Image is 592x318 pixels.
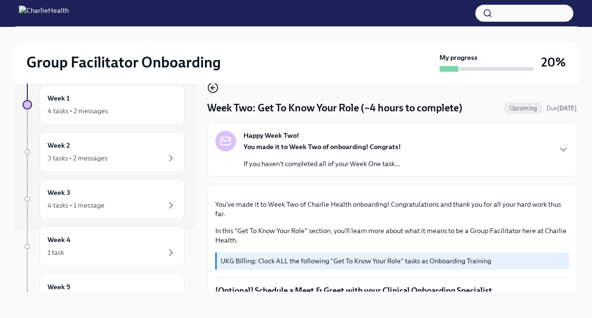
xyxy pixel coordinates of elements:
h6: Week 5 [48,282,70,292]
a: Week 23 tasks • 2 messages [23,132,185,172]
p: You've made it to Week Two of Charlie Health onboarding! Congratulations and thank you for all yo... [215,200,569,218]
h3: 20% [541,54,566,71]
strong: You made it to Week Two of onboarding! Congrats! [243,142,401,151]
span: Due [546,105,577,112]
h6: Week 3 [48,187,70,198]
div: 3 tasks • 2 messages [48,153,107,163]
span: September 1st, 2025 09:00 [546,104,577,113]
img: CharlieHealth [19,6,69,21]
strong: Happy Week Two! [243,131,299,140]
p: [Optional] Schedule a Meet & Greet with your Clinical Onboarding Specialist [215,285,569,296]
strong: [DATE] [557,105,577,112]
div: 4 tasks • 1 message [48,201,105,210]
a: Week 14 tasks • 2 messages [23,85,185,125]
h6: Week 2 [48,140,70,151]
a: Week 41 task [23,226,185,266]
div: 1 task [48,248,64,257]
p: UKG Billing: Clock ALL the following "Get To Know Your Role" tasks as Onboarding Training [220,256,565,266]
p: In this "Get To Know Your Role" section, you'll learn more about what it means to be a Group Faci... [215,226,569,245]
div: 4 tasks • 2 messages [48,106,108,116]
strong: My progress [439,53,478,62]
h6: Week 1 [48,93,70,103]
h4: Week Two: Get To Know Your Role (~4 hours to complete) [207,101,462,115]
p: If you haven't completed all of your Week One task... [243,159,401,168]
a: Week 34 tasks • 1 message [23,179,185,219]
a: Week 5 [23,274,185,313]
span: Upcoming [503,105,543,112]
h2: Group Facilitator Onboarding [26,53,221,72]
h6: Week 4 [48,234,71,245]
